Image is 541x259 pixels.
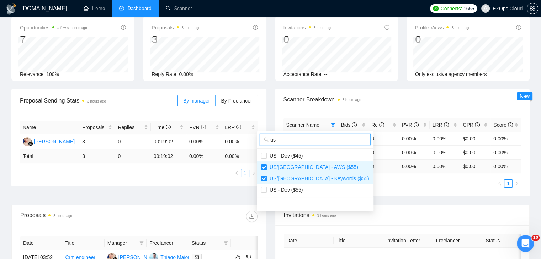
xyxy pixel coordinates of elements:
[460,145,490,159] td: $0.00
[232,169,241,177] button: left
[222,149,258,163] td: 0.00 %
[531,235,540,241] span: 10
[147,236,189,250] th: Freelancer
[331,123,335,127] span: filter
[324,71,327,77] span: --
[317,214,336,217] time: 3 hours ago
[138,238,145,248] span: filter
[463,122,479,128] span: CPR
[115,121,150,134] th: Replies
[79,149,115,163] td: 3
[224,241,228,245] span: filter
[186,149,222,163] td: 0.00 %
[152,71,176,77] span: Reply Rate
[463,5,474,12] span: 1655
[383,234,433,248] th: Invitation Letter
[352,122,357,127] span: info-circle
[430,132,460,145] td: 0.00%
[246,211,258,222] button: download
[433,6,439,11] img: upwork-logo.png
[119,6,124,11] span: dashboard
[371,122,384,128] span: Re
[234,171,239,175] span: left
[284,234,334,248] th: Date
[430,159,460,173] td: 0.00 %
[20,71,43,77] span: Relevance
[46,71,59,77] span: 100%
[527,3,538,14] button: setting
[490,132,521,145] td: 0.00%
[166,125,171,129] span: info-circle
[152,33,200,46] div: 3
[504,179,513,188] li: 1
[107,239,137,247] span: Manager
[329,120,336,130] span: filter
[267,153,303,159] span: US - Dev ($45)
[105,236,147,250] th: Manager
[515,181,519,186] span: right
[343,98,361,102] time: 3 hours ago
[251,171,256,175] span: right
[222,238,229,248] span: filter
[34,138,75,145] div: [PERSON_NAME]
[139,241,144,245] span: filter
[493,122,513,128] span: Score
[399,132,430,145] td: 0.00%
[368,145,399,159] td: 0
[192,239,221,247] span: Status
[267,164,358,170] span: US/[GEOGRAPHIC_DATA] - AWS ($55)
[520,93,530,99] span: New
[151,134,186,149] td: 00:19:02
[504,180,512,187] a: 1
[79,121,115,134] th: Proposals
[460,132,490,145] td: $0.00
[182,26,201,30] time: 3 hours ago
[399,145,430,159] td: 0.00%
[166,5,192,11] a: searchScanner
[433,122,449,128] span: LRR
[267,187,303,193] span: US - Dev ($55)
[253,25,258,30] span: info-circle
[151,149,186,163] td: 00:19:02
[384,25,389,30] span: info-circle
[121,25,126,30] span: info-circle
[444,122,449,127] span: info-circle
[379,122,384,127] span: info-circle
[399,159,430,173] td: 0.00 %
[451,26,470,30] time: 3 hours ago
[475,122,480,127] span: info-circle
[433,234,483,248] th: Freelancer
[241,169,249,177] li: 1
[414,122,419,127] span: info-circle
[20,236,62,250] th: Date
[341,122,357,128] span: Bids
[221,98,252,104] span: By Freelancer
[402,122,419,128] span: PVR
[460,159,490,173] td: $ 0.00
[368,132,399,145] td: 0
[490,159,521,173] td: 0.00 %
[516,25,521,30] span: info-circle
[154,125,171,130] span: Time
[179,71,193,77] span: 0.00%
[79,134,115,149] td: 3
[236,125,241,129] span: info-circle
[53,214,72,218] time: 3 hours ago
[82,123,107,131] span: Proposals
[508,122,513,127] span: info-circle
[20,23,87,32] span: Opportunities
[267,176,369,181] span: US/[GEOGRAPHIC_DATA] - Keywords ($55)
[115,149,150,163] td: 0
[152,23,200,32] span: Proposals
[415,71,487,77] span: Only exclusive agency members
[20,121,79,134] th: Name
[415,33,471,46] div: 0
[20,211,139,222] div: Proposals
[186,134,222,149] td: 0.00%
[517,235,534,252] iframe: Intercom live chat
[495,179,504,188] li: Previous Page
[249,169,258,177] button: right
[6,3,17,15] img: logo
[283,33,333,46] div: 0
[283,23,333,32] span: Invitations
